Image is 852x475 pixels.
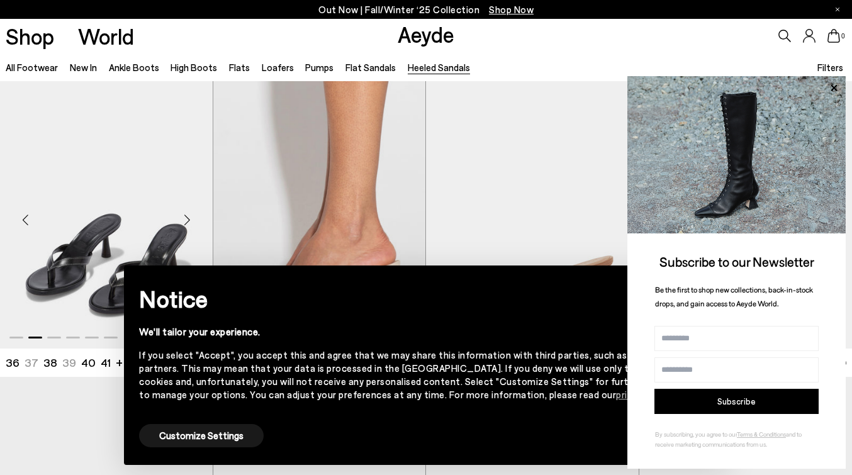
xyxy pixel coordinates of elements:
a: Ankle Boots [109,62,159,73]
a: Heeled Sandals [408,62,470,73]
div: Next slide [169,201,206,239]
a: Shop [6,25,54,47]
a: World [78,25,134,47]
span: Filters [817,62,843,73]
img: 2a6287a1333c9a56320fd6e7b3c4a9a9.jpg [627,76,846,233]
div: Previous slide [6,201,44,239]
div: We'll tailor your experience. [139,325,693,338]
li: 40 [81,355,96,371]
li: 41 [101,355,111,371]
span: 0 [840,33,846,40]
ul: variant [6,355,107,371]
a: Aeyde [398,21,454,47]
a: All Footwear [6,62,58,73]
div: If you select "Accept", you accept this and agree that we may share this information with third p... [139,349,693,401]
a: Loafers [262,62,294,73]
button: Subscribe [654,389,819,414]
div: 1 / 6 [426,81,639,348]
a: 6 / 6 1 / 6 2 / 6 3 / 6 4 / 6 5 / 6 6 / 6 1 / 6 Next slide Previous slide [213,81,426,348]
span: By subscribing, you agree to our [655,430,737,438]
li: 38 [43,355,57,371]
button: Customize Settings [139,424,264,447]
img: Daphne Leather Thong Sandals [213,81,426,348]
a: High Boots [171,62,217,73]
a: Flats [229,62,250,73]
a: 0 [827,29,840,43]
li: 36 [6,355,20,371]
span: Navigate to /collections/new-in [489,4,534,15]
span: Subscribe to our Newsletter [659,254,814,269]
a: Next slide Previous slide [426,81,639,348]
h2: Notice [139,282,693,315]
div: 6 / 6 [213,81,426,348]
p: Out Now | Fall/Winter ‘25 Collection [318,2,534,18]
a: Terms & Conditions [737,430,786,438]
a: privacy policy [616,389,675,400]
a: Pumps [305,62,334,73]
a: New In [70,62,97,73]
a: Flat Sandals [345,62,396,73]
span: Be the first to shop new collections, back-in-stock drops, and gain access to Aeyde World. [655,285,813,308]
img: Daphne Leather Thong Sandals [426,81,639,348]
